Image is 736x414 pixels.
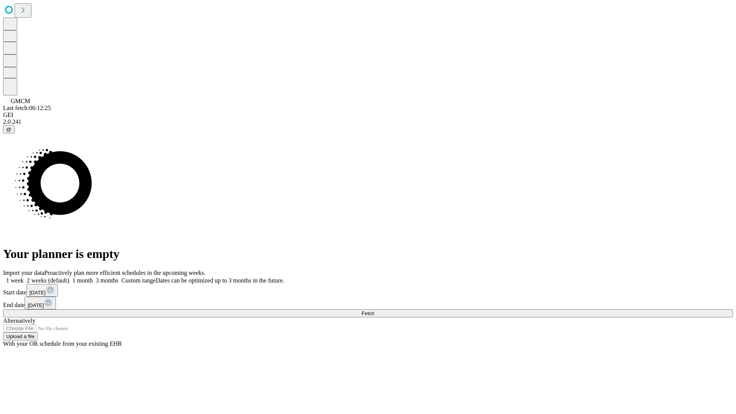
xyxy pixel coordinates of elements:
[3,317,35,324] span: Alternatively
[156,277,284,284] span: Dates can be optimized up to 3 months in the future.
[361,310,374,316] span: Fetch
[3,269,44,276] span: Import your data
[3,118,733,125] div: 2.0.241
[3,309,733,317] button: Fetch
[44,269,205,276] span: Proactively plan more efficient schedules in the upcoming weeks.
[25,297,56,309] button: [DATE]
[3,247,733,261] h1: Your planner is empty
[122,277,156,284] span: Custom range
[27,277,69,284] span: 2 weeks (default)
[3,332,38,340] button: Upload a file
[11,98,30,104] span: GMCM
[26,284,58,297] button: [DATE]
[96,277,118,284] span: 3 months
[3,284,733,297] div: Start date
[30,290,46,296] span: [DATE]
[6,127,11,132] span: @
[3,125,15,133] button: @
[72,277,93,284] span: 1 month
[3,105,51,111] span: Last fetch: 06:12:25
[3,340,122,347] span: With your OR schedule from your existing EHR
[3,297,733,309] div: End date
[28,302,44,308] span: [DATE]
[6,277,24,284] span: 1 week
[3,112,733,118] div: GEI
